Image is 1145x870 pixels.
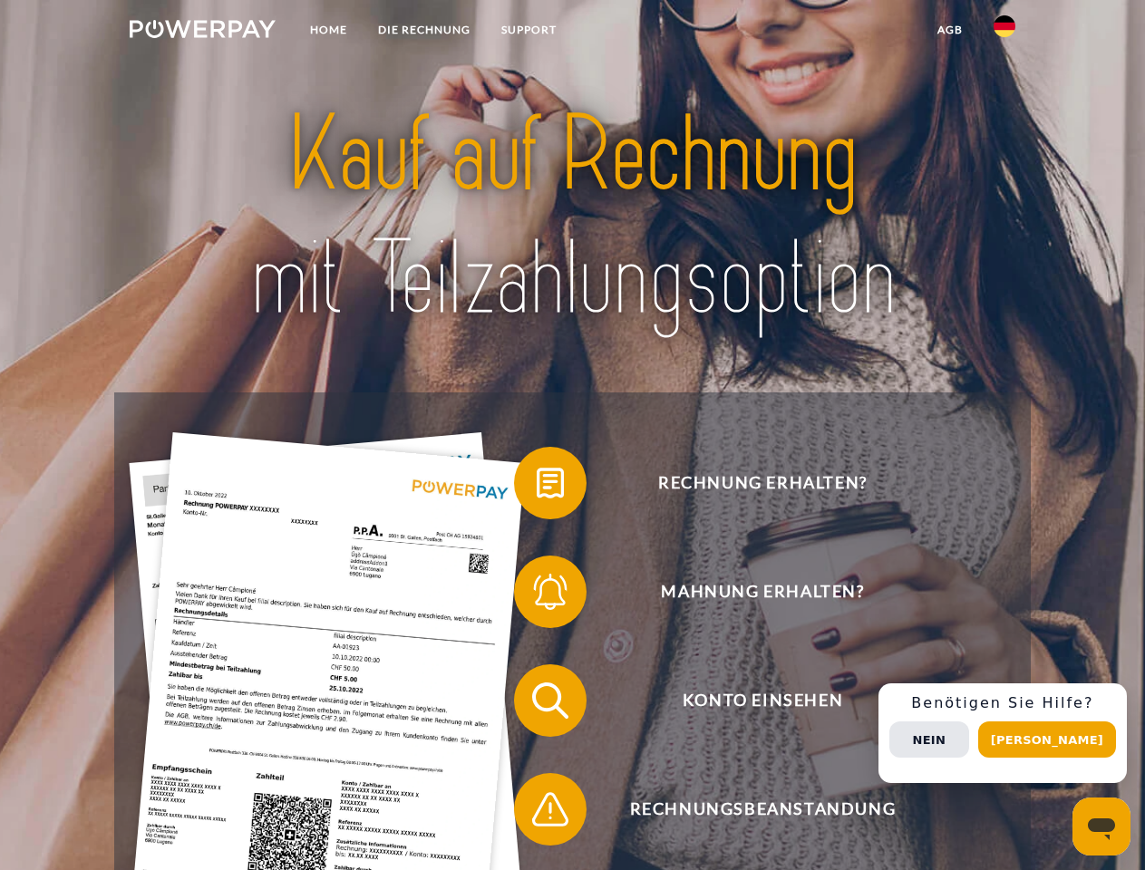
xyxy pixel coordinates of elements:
span: Mahnung erhalten? [540,556,985,628]
img: qb_warning.svg [528,787,573,832]
span: Rechnung erhalten? [540,447,985,519]
img: logo-powerpay-white.svg [130,20,276,38]
button: [PERSON_NAME] [978,721,1116,758]
a: DIE RECHNUNG [363,14,486,46]
img: title-powerpay_de.svg [173,87,972,347]
img: qb_search.svg [528,678,573,723]
button: Konto einsehen [514,664,985,737]
h3: Benötigen Sie Hilfe? [889,694,1116,712]
a: Home [295,14,363,46]
button: Nein [889,721,969,758]
button: Rechnungsbeanstandung [514,773,985,846]
a: SUPPORT [486,14,572,46]
iframe: Button to launch messaging window [1072,797,1130,855]
img: qb_bell.svg [528,569,573,614]
span: Konto einsehen [540,664,985,737]
span: Rechnungsbeanstandung [540,773,985,846]
img: qb_bill.svg [528,460,573,506]
a: agb [922,14,978,46]
div: Schnellhilfe [878,683,1127,783]
img: de [994,15,1015,37]
button: Mahnung erhalten? [514,556,985,628]
button: Rechnung erhalten? [514,447,985,519]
